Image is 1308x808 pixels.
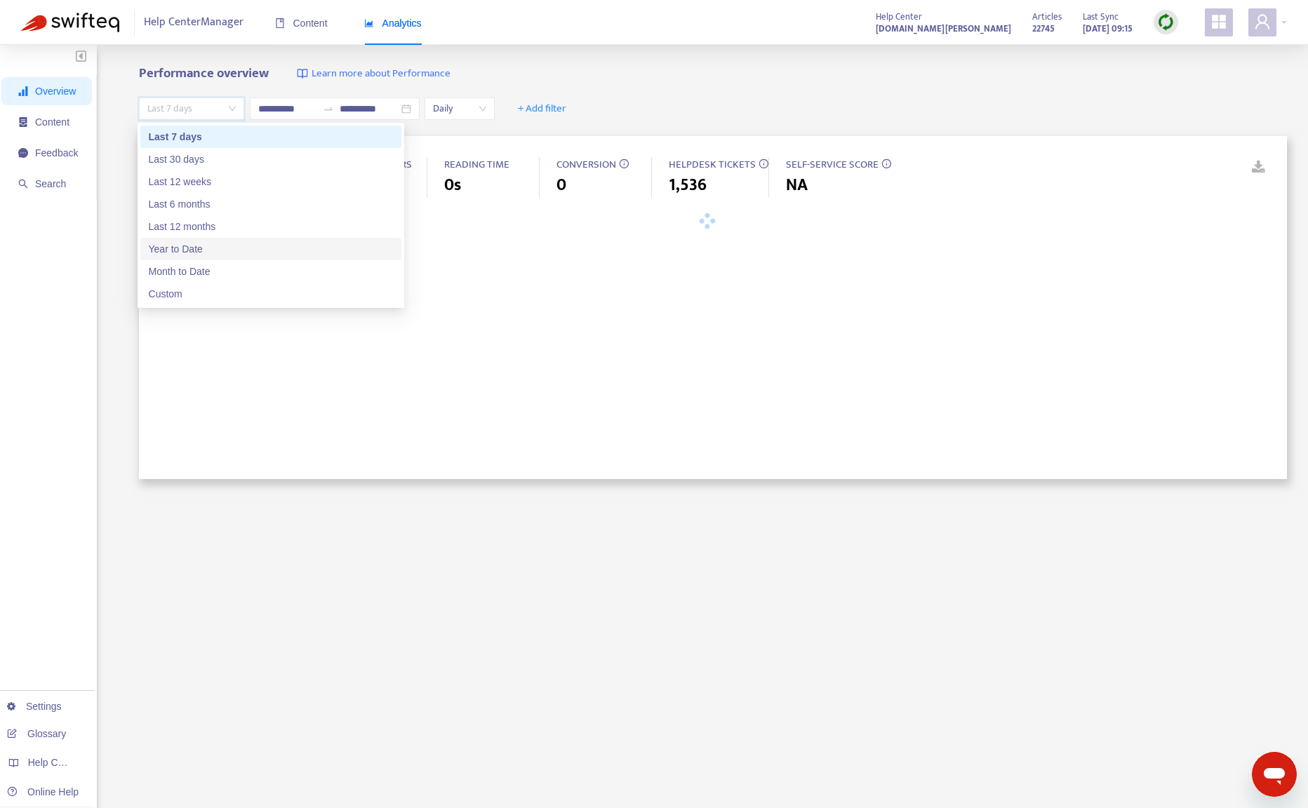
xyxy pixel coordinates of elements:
[312,66,451,82] span: Learn more about Performance
[364,18,422,29] span: Analytics
[1254,13,1271,30] span: user
[35,178,66,189] span: Search
[786,173,808,198] span: NA
[364,18,374,28] span: area-chart
[297,66,451,82] a: Learn more about Performance
[297,68,308,79] img: image-link
[140,170,401,193] div: Last 12 weeks
[149,174,393,189] div: Last 12 weeks
[18,86,28,96] span: signal
[18,117,28,127] span: container
[140,260,401,283] div: Month to Date
[669,156,756,173] span: HELPDESK TICKETS
[7,786,79,797] a: Online Help
[140,215,401,238] div: Last 12 months
[28,757,86,768] span: Help Centers
[7,701,62,712] a: Settings
[139,62,269,84] b: Performance overview
[35,86,76,97] span: Overview
[144,9,243,36] span: Help Center Manager
[275,18,285,28] span: book
[444,173,461,198] span: 0s
[876,9,922,25] span: Help Center
[140,148,401,170] div: Last 30 days
[140,238,401,260] div: Year to Date
[786,156,879,173] span: SELF-SERVICE SCORE
[1032,21,1055,36] strong: 22745
[1210,13,1227,30] span: appstore
[149,196,393,212] div: Last 6 months
[35,116,69,128] span: Content
[669,173,707,198] span: 1,536
[18,179,28,189] span: search
[1032,9,1062,25] span: Articles
[18,148,28,158] span: message
[323,103,334,114] span: swap-right
[149,286,393,302] div: Custom
[323,103,334,114] span: to
[433,98,486,119] span: Daily
[556,173,566,198] span: 0
[876,20,1011,36] a: [DOMAIN_NAME][PERSON_NAME]
[149,241,393,257] div: Year to Date
[507,97,577,120] button: + Add filter
[147,98,236,119] span: Last 7 days
[1083,9,1119,25] span: Last Sync
[149,264,393,279] div: Month to Date
[556,156,616,173] span: CONVERSION
[140,283,401,305] div: Custom
[876,21,1011,36] strong: [DOMAIN_NAME][PERSON_NAME]
[149,129,393,144] div: Last 7 days
[518,100,566,117] span: + Add filter
[1252,752,1297,797] iframe: メッセージングウィンドウを開くボタン
[149,219,393,234] div: Last 12 months
[140,126,401,148] div: Last 7 days
[35,147,78,159] span: Feedback
[444,156,509,173] span: READING TIME
[149,151,393,167] div: Last 30 days
[140,193,401,215] div: Last 6 months
[21,13,119,32] img: Swifteq
[1083,21,1133,36] strong: [DATE] 09:15
[7,728,66,739] a: Glossary
[1157,13,1175,31] img: sync.dc5367851b00ba804db3.png
[275,18,328,29] span: Content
